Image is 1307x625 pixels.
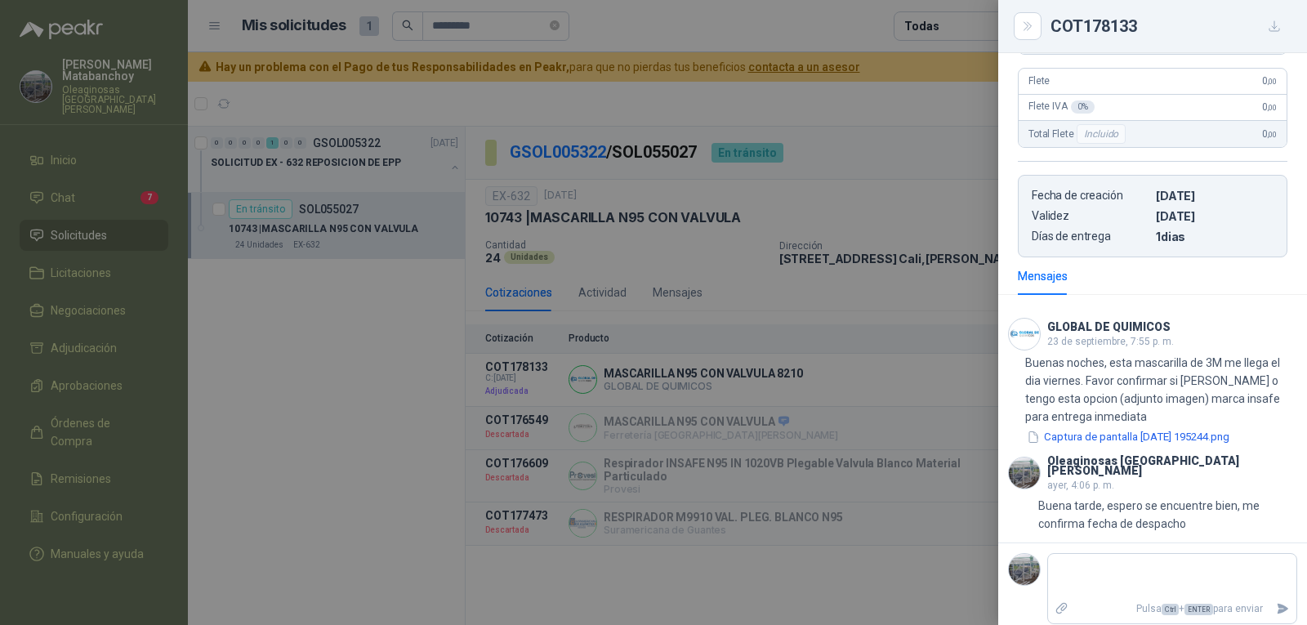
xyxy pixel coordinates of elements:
h3: Oleaginosas [GEOGRAPHIC_DATA][PERSON_NAME] [1047,457,1297,475]
button: Close [1018,16,1037,36]
p: [DATE] [1156,189,1274,203]
span: ayer, 4:06 p. m. [1047,480,1114,491]
span: Total Flete [1028,124,1129,144]
button: Captura de pantalla [DATE] 195244.png [1025,429,1231,446]
span: 0 [1262,75,1277,87]
p: [DATE] [1156,209,1274,223]
span: Flete IVA [1028,100,1095,114]
p: Días de entrega [1032,230,1149,243]
label: Adjuntar archivos [1048,595,1076,623]
span: 0 [1262,128,1277,140]
button: Enviar [1269,595,1296,623]
div: Incluido [1077,124,1126,144]
p: 1 dias [1156,230,1274,243]
span: ENTER [1184,604,1213,615]
span: Flete [1028,75,1050,87]
p: Pulsa + para enviar [1076,595,1270,623]
img: Company Logo [1009,554,1040,585]
h3: GLOBAL DE QUIMICOS [1047,323,1171,332]
span: ,00 [1267,77,1277,86]
div: Mensajes [1018,267,1068,285]
span: ,00 [1267,130,1277,139]
span: 23 de septiembre, 7:55 p. m. [1047,336,1174,347]
div: COT178133 [1051,13,1287,39]
img: Company Logo [1009,319,1040,350]
p: Validez [1032,209,1149,223]
p: Buena tarde, espero se encuentre bien, me confirma fecha de despacho [1038,497,1297,533]
p: Fecha de creación [1032,189,1149,203]
span: Ctrl [1162,604,1179,615]
img: Company Logo [1009,458,1040,489]
p: Buenas noches, esta mascarilla de 3M me llega el dia viernes. Favor confirmar si [PERSON_NAME] o ... [1025,354,1297,426]
span: 0 [1262,101,1277,113]
div: 0 % [1071,100,1095,114]
span: ,00 [1267,103,1277,112]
